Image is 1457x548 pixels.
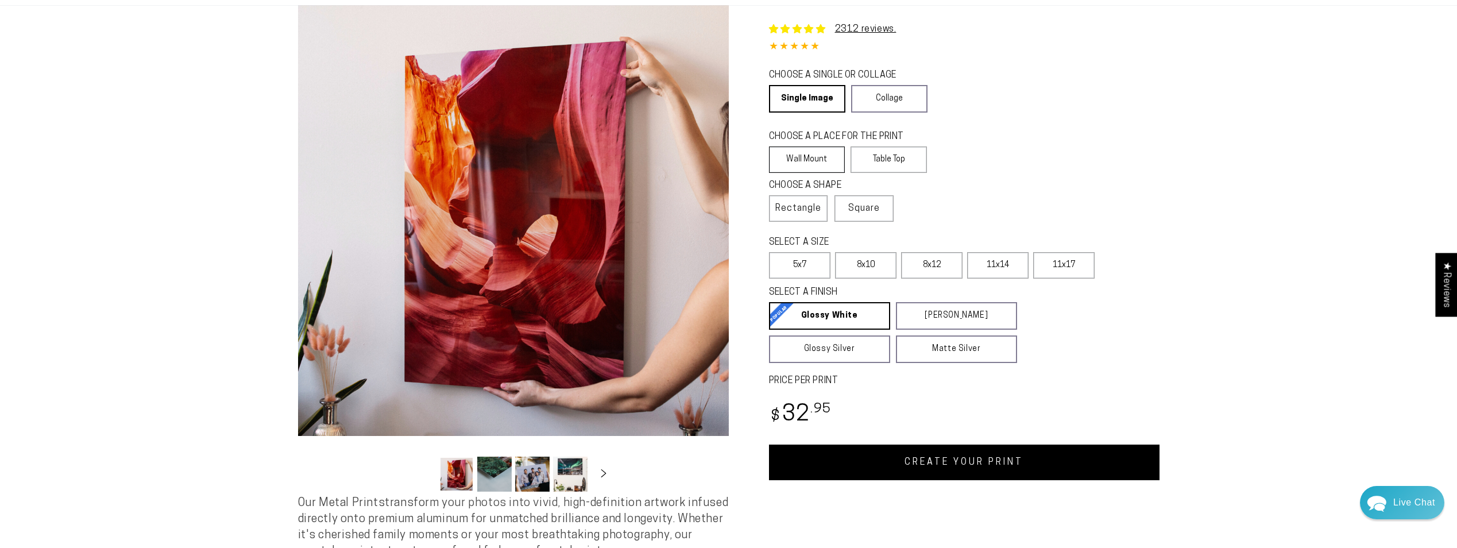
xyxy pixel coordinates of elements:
legend: CHOOSE A PLACE FOR THE PRINT [769,130,917,144]
label: 8x10 [835,252,896,279]
a: 2312 reviews. [835,25,896,34]
label: 8x12 [901,252,963,279]
div: Click to open Judge.me floating reviews tab [1435,253,1457,317]
button: Load image 2 in gallery view [477,457,512,492]
legend: CHOOSE A SINGLE OR COLLAGE [769,69,917,82]
legend: SELECT A SIZE [769,236,999,249]
span: Square [848,202,880,215]
div: Contact Us Directly [1393,486,1435,519]
span: $ [771,409,780,424]
a: Glossy White [769,302,890,330]
label: Wall Mount [769,146,845,173]
label: 11x17 [1033,252,1095,279]
label: 5x7 [769,252,830,279]
a: CREATE YOUR PRINT [769,445,1160,480]
div: Chat widget toggle [1360,486,1444,519]
sup: .95 [810,403,831,416]
button: Load image 4 in gallery view [553,457,588,492]
button: Slide left [411,461,436,487]
label: PRICE PER PRINT [769,375,1160,388]
div: 4.85 out of 5.0 stars [769,39,1160,56]
legend: SELECT A FINISH [769,286,990,299]
legend: CHOOSE A SHAPE [769,179,883,192]
button: Load image 1 in gallery view [439,457,474,492]
button: Slide right [591,461,616,487]
bdi: 32 [769,404,832,426]
media-gallery: Gallery Viewer [298,5,729,495]
a: [PERSON_NAME] [896,302,1017,330]
a: Glossy Silver [769,335,890,363]
span: Rectangle [775,202,821,215]
a: Collage [851,85,927,113]
a: Matte Silver [896,335,1017,363]
button: Load image 3 in gallery view [515,457,550,492]
label: Table Top [851,146,927,173]
label: 11x14 [967,252,1029,279]
a: Single Image [769,85,845,113]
